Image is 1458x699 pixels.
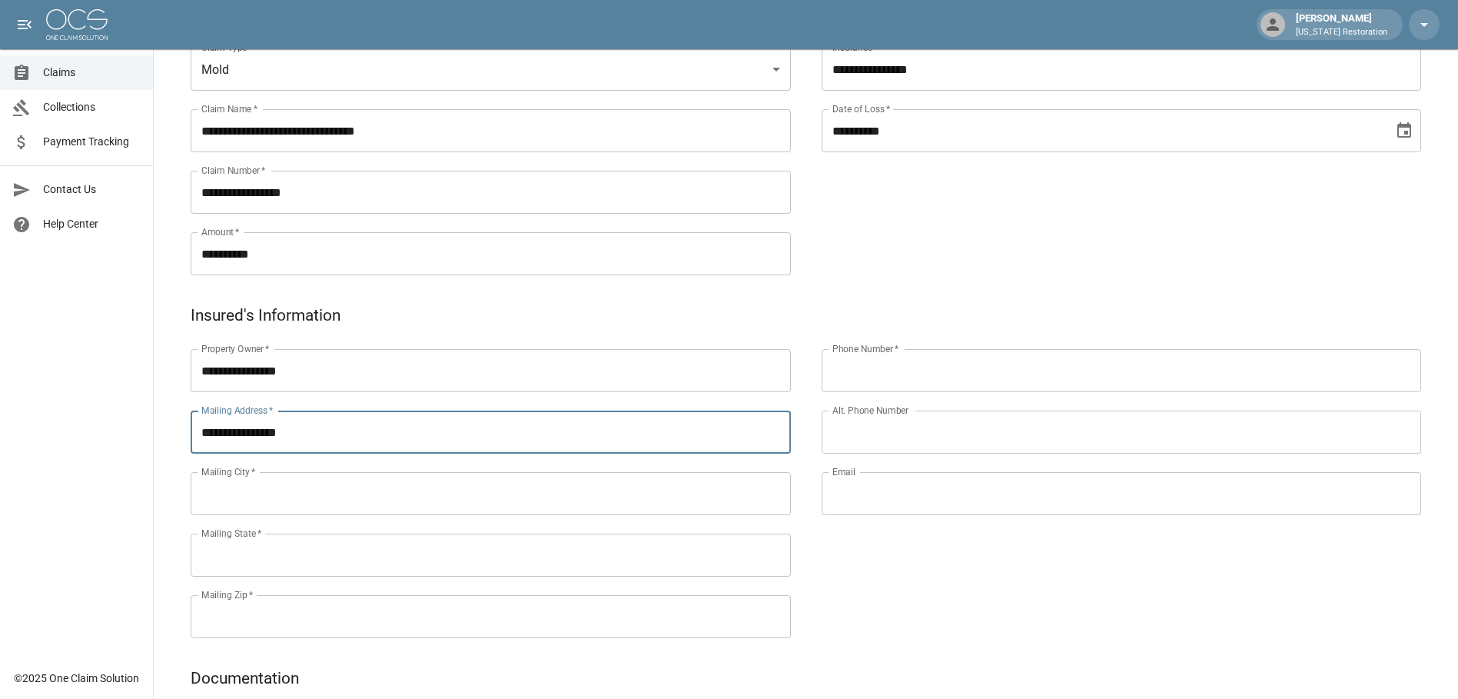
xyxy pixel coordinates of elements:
p: [US_STATE] Restoration [1296,26,1387,39]
span: Contact Us [43,181,141,198]
label: Claim Number [201,164,265,177]
label: Email [832,465,855,478]
label: Mailing State [201,527,261,540]
button: open drawer [9,9,40,40]
label: Claim Name [201,102,257,115]
label: Mailing Address [201,404,273,417]
span: Claims [43,65,141,81]
div: Mold [191,48,791,91]
div: [PERSON_NAME] [1290,11,1393,38]
div: © 2025 One Claim Solution [14,671,139,686]
img: ocs-logo-white-transparent.png [46,9,108,40]
button: Choose date, selected date is Sep 5, 2025 [1389,115,1420,146]
label: Alt. Phone Number [832,404,908,417]
label: Property Owner [201,342,270,355]
span: Collections [43,99,141,115]
label: Amount [201,225,240,238]
span: Help Center [43,216,141,232]
span: Payment Tracking [43,134,141,150]
label: Mailing Zip [201,588,254,601]
label: Date of Loss [832,102,890,115]
label: Mailing City [201,465,256,478]
label: Phone Number [832,342,898,355]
